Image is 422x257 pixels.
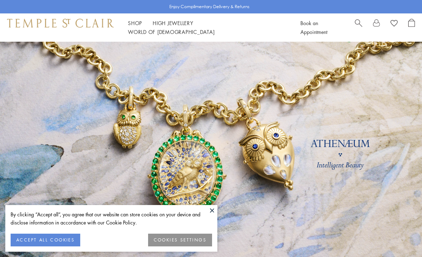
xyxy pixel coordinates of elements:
[128,19,285,36] nav: Main navigation
[391,19,398,29] a: View Wishlist
[128,28,215,35] a: World of [DEMOGRAPHIC_DATA]World of [DEMOGRAPHIC_DATA]
[408,19,415,36] a: Open Shopping Bag
[128,19,142,27] a: ShopShop
[153,19,193,27] a: High JewelleryHigh Jewellery
[7,19,114,27] img: Temple St. Clair
[300,19,327,35] a: Book an Appointment
[11,210,212,227] div: By clicking “Accept all”, you agree that our website can store cookies on your device and disclos...
[169,3,250,10] p: Enjoy Complimentary Delivery & Returns
[355,19,362,36] a: Search
[148,234,212,246] button: COOKIES SETTINGS
[11,234,80,246] button: ACCEPT ALL COOKIES
[387,224,415,250] iframe: Gorgias live chat messenger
